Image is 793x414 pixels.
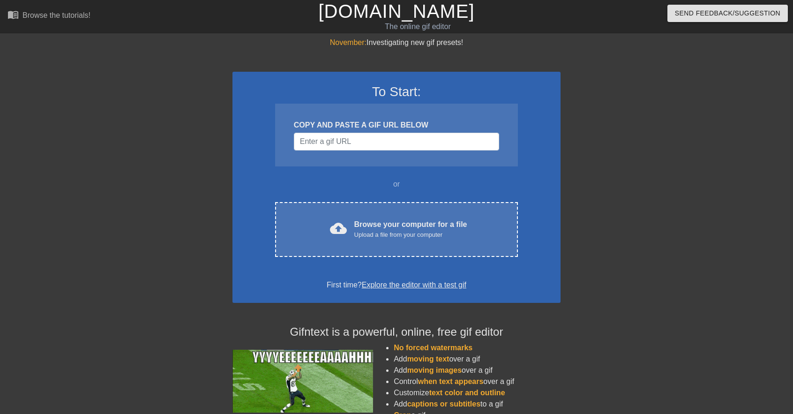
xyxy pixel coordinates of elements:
div: The online gif editor [269,21,567,32]
span: text color and outline [429,389,505,397]
div: Upload a file from your computer [354,230,467,240]
span: captions or subtitles [407,400,480,408]
span: moving images [407,366,462,374]
span: cloud_upload [330,220,347,237]
li: Customize [394,387,561,399]
span: when text appears [418,377,484,385]
li: Control over a gif [394,376,561,387]
span: Send Feedback/Suggestion [675,8,780,19]
li: Add over a gif [394,365,561,376]
span: November: [330,38,367,46]
input: Username [294,133,499,151]
img: football_small.gif [232,350,373,413]
a: [DOMAIN_NAME] [318,1,474,22]
a: Explore the editor with a test gif [362,281,466,289]
div: Browse the tutorials! [22,11,90,19]
div: Investigating new gif presets! [232,37,561,48]
a: Browse the tutorials! [7,9,90,23]
h4: Gifntext is a powerful, online, free gif editor [232,325,561,339]
div: or [257,179,536,190]
h3: To Start: [245,84,548,100]
span: menu_book [7,9,19,20]
div: First time? [245,279,548,291]
span: No forced watermarks [394,344,472,352]
div: Browse your computer for a file [354,219,467,240]
li: Add to a gif [394,399,561,410]
li: Add over a gif [394,354,561,365]
button: Send Feedback/Suggestion [667,5,788,22]
span: moving text [407,355,449,363]
div: COPY AND PASTE A GIF URL BELOW [294,120,499,131]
